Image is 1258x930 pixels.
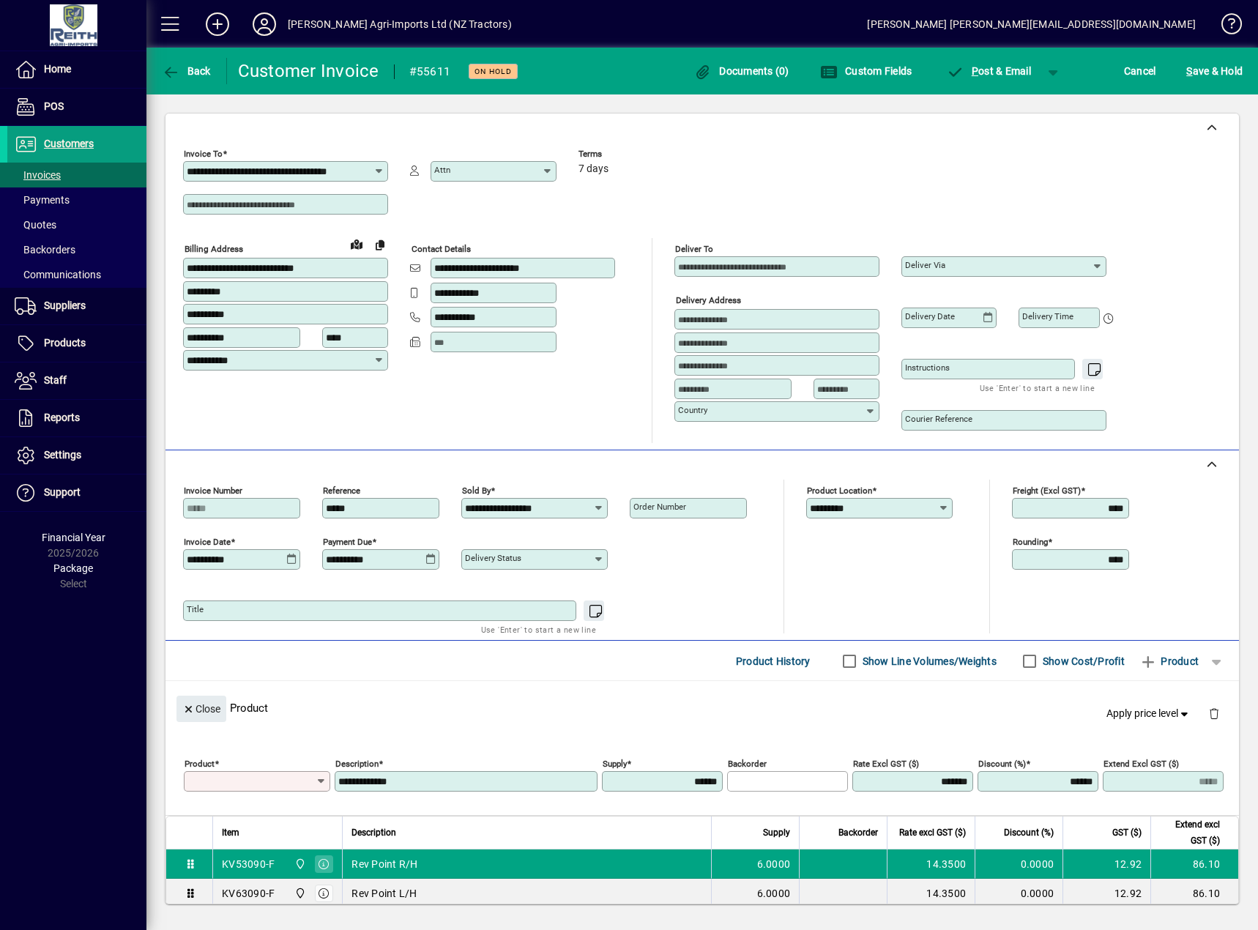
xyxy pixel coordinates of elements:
div: #55611 [409,60,451,83]
span: Suppliers [44,300,86,311]
div: KV53090-F [222,857,275,871]
td: 0.0000 [975,879,1062,908]
mat-label: Discount (%) [978,759,1026,769]
span: Documents (0) [694,65,789,77]
mat-label: Courier Reference [905,414,972,424]
button: Close [176,696,226,722]
a: Settings [7,437,146,474]
span: Terms [578,149,666,159]
span: Backorders [15,244,75,256]
mat-label: Backorder [728,759,767,769]
mat-label: Attn [434,165,450,175]
button: Copy to Delivery address [368,233,392,256]
button: Custom Fields [816,58,916,84]
div: 14.3500 [896,886,966,901]
span: Settings [44,449,81,461]
span: Product History [736,650,811,673]
mat-label: Invoice number [184,486,242,496]
mat-hint: Use 'Enter' to start a new line [980,379,1095,396]
button: Documents (0) [691,58,793,84]
span: P [972,65,978,77]
app-page-header-button: Close [173,702,230,715]
div: [PERSON_NAME] Agri-Imports Ltd (NZ Tractors) [288,12,512,36]
td: 12.92 [1062,879,1150,908]
a: Quotes [7,212,146,237]
span: Reports [44,412,80,423]
button: Apply price level [1101,701,1197,727]
span: 6.0000 [757,857,791,871]
td: 0.0000 [975,849,1062,879]
div: KV63090-F [222,886,275,901]
mat-label: Rounding [1013,537,1048,547]
span: Supply [763,825,790,841]
span: Rev Point R/H [351,857,417,871]
span: Home [44,63,71,75]
mat-label: Order number [633,502,686,512]
div: Product [165,681,1239,734]
span: S [1186,65,1192,77]
button: Back [158,58,215,84]
label: Show Cost/Profit [1040,654,1125,669]
mat-label: Invoice To [184,149,223,159]
mat-label: Title [187,604,204,614]
div: 14.3500 [896,857,966,871]
a: Support [7,475,146,511]
mat-label: Reference [323,486,360,496]
a: POS [7,89,146,125]
span: Communications [15,269,101,280]
span: Financial Year [42,532,105,543]
span: ost & Email [946,65,1031,77]
mat-hint: Use 'Enter' to start a new line [481,621,596,638]
mat-label: Supply [603,759,627,769]
span: Ashburton [291,885,308,901]
span: Discount (%) [1004,825,1054,841]
button: Delete [1196,696,1232,731]
td: 12.92 [1062,849,1150,879]
mat-label: Instructions [905,362,950,373]
span: Cancel [1124,59,1156,83]
mat-label: Extend excl GST ($) [1103,759,1179,769]
a: Communications [7,262,146,287]
span: Customers [44,138,94,149]
span: Support [44,486,81,498]
span: Back [162,65,211,77]
div: Customer Invoice [238,59,379,83]
mat-label: Delivery date [905,311,955,321]
mat-label: Deliver To [675,244,713,254]
app-page-header-button: Delete [1196,707,1232,720]
span: POS [44,100,64,112]
a: Backorders [7,237,146,262]
mat-label: Delivery status [465,553,521,563]
span: Products [44,337,86,349]
mat-label: Product location [807,486,872,496]
mat-label: Delivery time [1022,311,1073,321]
mat-label: Freight (excl GST) [1013,486,1081,496]
span: Custom Fields [820,65,912,77]
button: Post & Email [939,58,1038,84]
span: ave & Hold [1186,59,1243,83]
button: Profile [241,11,288,37]
button: Add [194,11,241,37]
a: View on map [345,232,368,256]
a: Payments [7,187,146,212]
span: On hold [474,67,512,76]
span: Ashburton [291,856,308,872]
mat-label: Product [185,759,215,769]
span: Rev Point L/H [351,886,417,901]
button: Cancel [1120,58,1160,84]
button: Save & Hold [1183,58,1246,84]
button: Product [1132,648,1206,674]
span: Product [1139,650,1199,673]
a: Home [7,51,146,88]
span: 6.0000 [757,886,791,901]
mat-label: Rate excl GST ($) [853,759,919,769]
mat-label: Country [678,405,707,415]
mat-label: Description [335,759,379,769]
span: 7 days [578,163,608,175]
span: Extend excl GST ($) [1160,816,1220,849]
a: Products [7,325,146,362]
a: Suppliers [7,288,146,324]
span: Description [351,825,396,841]
a: Invoices [7,163,146,187]
mat-label: Deliver via [905,260,945,270]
